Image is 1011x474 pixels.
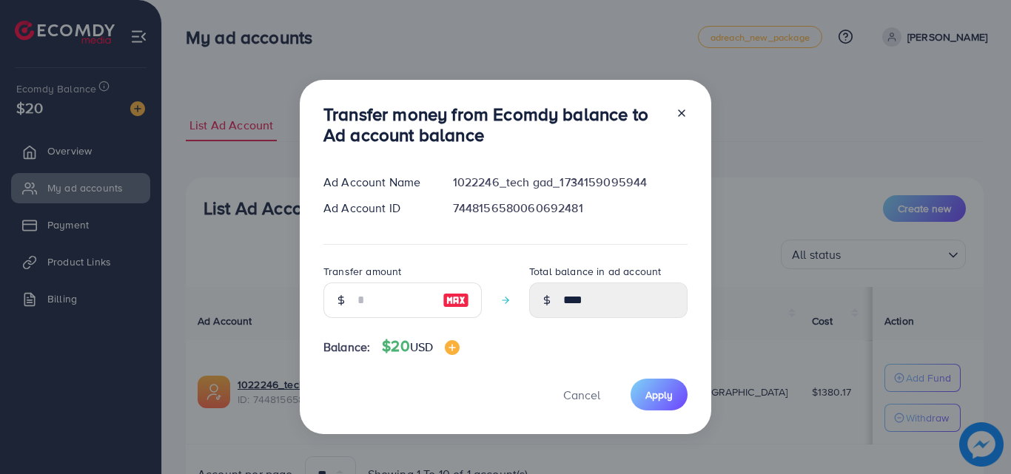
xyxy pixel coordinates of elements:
div: Ad Account Name [312,174,441,191]
img: image [445,340,460,355]
div: Ad Account ID [312,200,441,217]
div: 1022246_tech gad_1734159095944 [441,174,699,191]
label: Transfer amount [323,264,401,279]
label: Total balance in ad account [529,264,661,279]
button: Apply [631,379,688,410]
h4: $20 [382,337,460,356]
span: Cancel [563,387,600,403]
img: image [443,291,469,309]
span: Balance: [323,339,370,356]
span: USD [410,339,433,355]
span: Apply [645,387,673,402]
button: Cancel [545,379,619,410]
h3: Transfer money from Ecomdy balance to Ad account balance [323,104,664,146]
div: 7448156580060692481 [441,200,699,217]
